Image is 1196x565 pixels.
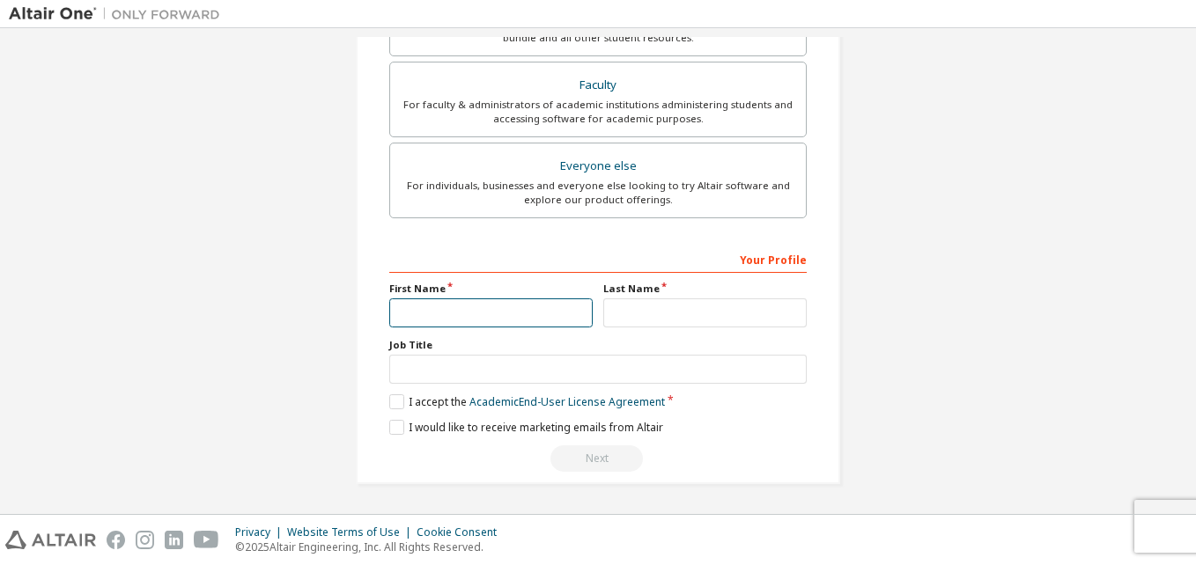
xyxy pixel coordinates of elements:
[401,98,795,126] div: For faculty & administrators of academic institutions administering students and accessing softwa...
[401,73,795,98] div: Faculty
[389,420,663,435] label: I would like to receive marketing emails from Altair
[107,531,125,549] img: facebook.svg
[9,5,229,23] img: Altair One
[389,245,807,273] div: Your Profile
[469,394,665,409] a: Academic End-User License Agreement
[389,282,593,296] label: First Name
[389,394,665,409] label: I accept the
[235,539,507,554] p: © 2025 Altair Engineering, Inc. All Rights Reserved.
[235,525,287,539] div: Privacy
[417,525,507,539] div: Cookie Consent
[287,525,417,539] div: Website Terms of Use
[401,154,795,179] div: Everyone else
[389,338,807,352] label: Job Title
[136,531,154,549] img: instagram.svg
[401,179,795,207] div: For individuals, businesses and everyone else looking to try Altair software and explore our prod...
[389,445,807,472] div: Read and acccept EULA to continue
[165,531,183,549] img: linkedin.svg
[194,531,219,549] img: youtube.svg
[5,531,96,549] img: altair_logo.svg
[603,282,807,296] label: Last Name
